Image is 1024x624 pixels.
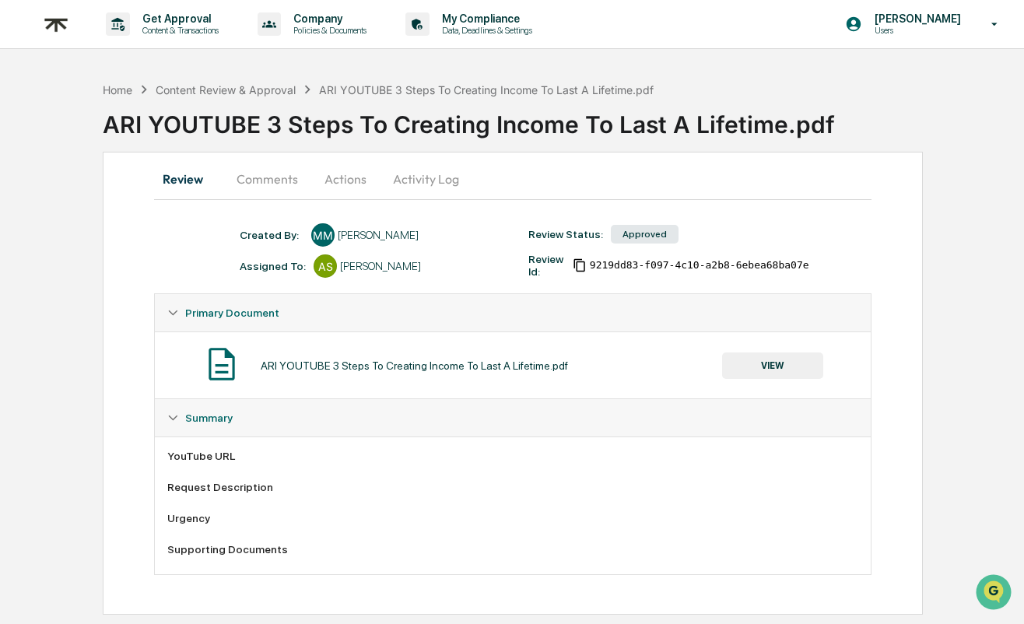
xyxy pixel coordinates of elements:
[430,25,540,36] p: Data, Deadlines & Settings
[103,98,1024,138] div: ARI YOUTUBE 3 Steps To Creating Income To Last A Lifetime.pdf
[974,573,1016,615] iframe: Open customer support
[155,331,870,398] div: Primary Document
[155,264,188,275] span: Pylon
[862,12,969,25] p: [PERSON_NAME]
[103,83,132,96] div: Home
[16,198,28,210] div: 🖐️
[31,226,98,241] span: Data Lookup
[9,190,107,218] a: 🖐️Preclearance
[53,119,255,135] div: Start new chat
[16,33,283,58] p: How can we help?
[281,25,374,36] p: Policies & Documents
[113,198,125,210] div: 🗄️
[128,196,193,212] span: Attestations
[155,399,870,436] div: Summary
[590,259,809,272] span: 9219dd83-f097-4c10-a2b8-6ebea68ba07e
[240,229,303,241] div: Created By: ‎ ‎
[311,223,335,247] div: MM
[261,359,568,372] div: ARI YOUTUBE 3 Steps To Creating Income To Last A Lifetime.pdf
[224,160,310,198] button: Comments
[154,160,871,198] div: secondary tabs example
[310,160,380,198] button: Actions
[314,254,337,278] div: AS
[16,227,28,240] div: 🔎
[130,25,226,36] p: Content & Transactions
[167,481,857,493] div: Request Description
[202,345,241,384] img: Document Icon
[110,263,188,275] a: Powered byPylon
[185,307,279,319] span: Primary Document
[528,253,565,278] div: Review Id:
[53,135,197,147] div: We're available if you need us!
[37,5,75,44] img: logo
[185,412,233,424] span: Summary
[167,543,857,556] div: Supporting Documents
[281,12,374,25] p: Company
[9,219,104,247] a: 🔎Data Lookup
[155,294,870,331] div: Primary Document
[430,12,540,25] p: My Compliance
[155,436,870,574] div: Summary
[722,352,823,379] button: VIEW
[611,225,679,244] div: Approved
[130,12,226,25] p: Get Approval
[265,124,283,142] button: Start new chat
[107,190,199,218] a: 🗄️Attestations
[154,160,224,198] button: Review
[167,450,857,462] div: YouTube URL
[167,512,857,524] div: Urgency
[380,160,472,198] button: Activity Log
[340,260,421,272] div: [PERSON_NAME]
[240,260,306,272] div: Assigned To:
[16,119,44,147] img: 1746055101610-c473b297-6a78-478c-a979-82029cc54cd1
[528,228,603,240] div: Review Status:
[31,196,100,212] span: Preclearance
[319,83,654,96] div: ARI YOUTUBE 3 Steps To Creating Income To Last A Lifetime.pdf
[338,229,419,241] div: [PERSON_NAME]
[862,25,969,36] p: Users
[156,83,296,96] div: Content Review & Approval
